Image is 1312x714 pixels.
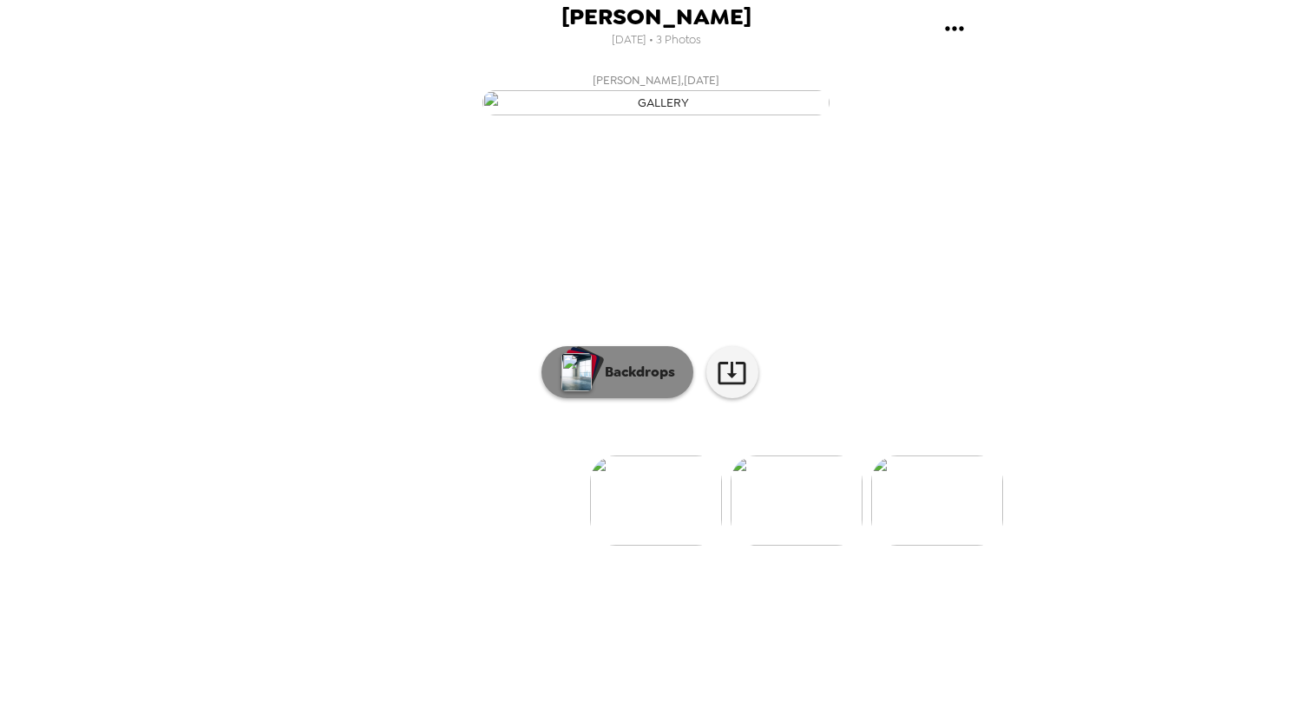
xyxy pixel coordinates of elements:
[871,455,1003,546] img: gallery
[590,455,722,546] img: gallery
[561,5,751,29] span: [PERSON_NAME]
[596,362,675,383] p: Backdrops
[731,455,863,546] img: gallery
[612,29,701,52] span: [DATE] • 3 Photos
[593,70,719,90] span: [PERSON_NAME] , [DATE]
[482,90,830,115] img: gallery
[309,65,1003,121] button: [PERSON_NAME],[DATE]
[541,346,693,398] button: Backdrops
